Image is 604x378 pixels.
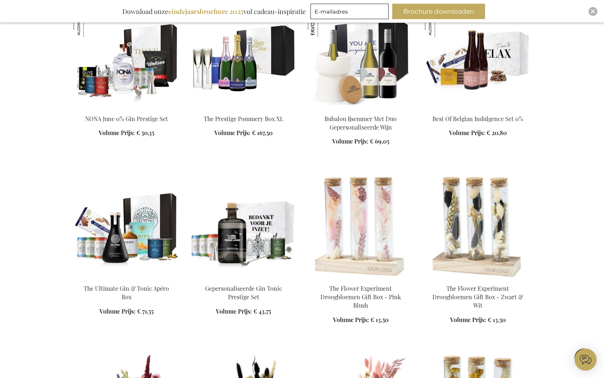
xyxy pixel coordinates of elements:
[216,307,252,315] span: Volume Prijs:
[85,115,168,123] a: NONA June 0% Gin Prestige Set
[425,6,530,109] img: Best Of Belgian Indulgence Set 0%
[450,316,486,324] span: Volume Prijs:
[191,175,296,278] img: GEPERSONALISEERDE GIN TONIC COCKTAIL SET
[425,275,530,282] a: The Flower Experiment Gift Box - Black & White
[332,137,368,145] span: Volume Prijs:
[136,129,154,137] span: € 50,35
[74,6,179,109] img: NONA June 0% Gin Prestige Set
[333,316,389,324] a: Volume Prijs: € 13,50
[324,115,397,131] a: Bubalou Ijsemmer Met Duo Gepersonaliseerde Wijn
[575,349,597,371] iframe: belco-activator-frame
[310,4,391,21] form: marketing offers and promotions
[487,129,507,137] span: € 20,80
[449,129,507,137] a: Volume Prijs: € 20,80
[370,137,389,145] span: € 69,05
[432,285,523,309] a: The Flower Experiment Droogbloemen Gift Box - Zwart & Wit
[214,129,250,137] span: Volume Prijs:
[99,307,154,316] a: Volume Prijs: € 71,55
[308,275,413,282] a: The Flower Experiment Gift Box - Pink Blush
[432,115,523,123] a: Best Of Belgian Indulgence Set 0%
[308,175,413,278] img: The Flower Experiment Gift Box - Pink Blush
[168,7,243,16] b: eindejaarsbrochure 2025
[191,106,296,113] a: The Prestige Pommery Box XL
[425,106,530,113] a: Best Of Belgian Indulgence Set 0% Best Of Belgian Indulgence Set 0%
[308,6,413,109] img: Bubalou Ijsemmer Met Duo Gepersonaliseerde Wijn
[74,106,179,113] a: NONA June 0% Gin Prestige Set NONA June 0% Gin Prestige Set
[119,4,309,19] div: Download onze vol cadeau-inspiratie
[310,4,389,19] input: E-mailadres
[191,6,296,109] img: The Prestige Pommery Box XL
[214,129,273,137] a: Volume Prijs: € 167,50
[308,106,413,113] a: Bubalou Ijsemmer Met Duo Gepersonaliseerde Wijn Bubalou Ijsemmer Met Duo Gepersonaliseerde Wijn
[204,115,283,123] a: The Prestige Pommery Box XL
[392,4,485,19] button: Brochure downloaden
[320,285,401,309] a: The Flower Experiment Droogbloemen Gift Box - Pink Blush
[253,307,271,315] span: € 43,75
[205,285,282,301] a: Gepersonaliseerde Gin Tonic Prestige Set
[84,285,169,301] a: The Ultimate Gin & Tonic Apéro Box
[333,316,369,324] span: Volume Prijs:
[137,307,154,315] span: € 71,55
[99,307,136,315] span: Volume Prijs:
[332,137,389,146] a: Volume Prijs: € 69,05
[450,316,506,324] a: Volume Prijs: € 13,50
[425,175,530,278] img: The Flower Experiment Gift Box - Black & White
[191,275,296,282] a: GEPERSONALISEERDE GIN TONIC COCKTAIL SET
[589,7,597,16] div: Close
[99,129,154,137] a: Volume Prijs: € 50,35
[74,175,179,278] img: The Ultimate Gin & Tonic Apéro Box
[74,275,179,282] a: The Ultimate Gin & Tonic Apéro Box
[449,129,485,137] span: Volume Prijs:
[488,316,506,324] span: € 13,50
[216,307,271,316] a: Volume Prijs: € 43,75
[252,129,273,137] span: € 167,50
[591,9,595,14] img: Close
[99,129,135,137] span: Volume Prijs:
[371,316,389,324] span: € 13,50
